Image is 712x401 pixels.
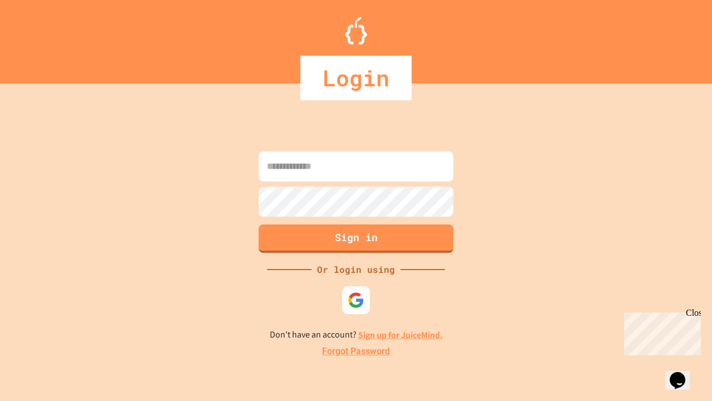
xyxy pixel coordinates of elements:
p: Don't have an account? [270,328,443,342]
button: Sign in [259,224,453,253]
div: Chat with us now!Close [4,4,77,71]
img: google-icon.svg [348,292,364,309]
a: Forgot Password [322,345,390,358]
div: Login [300,56,412,100]
div: Or login using [311,263,400,276]
iframe: chat widget [620,308,701,355]
iframe: chat widget [665,356,701,390]
a: Sign up for JuiceMind. [358,329,443,341]
img: Logo.svg [345,17,367,45]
